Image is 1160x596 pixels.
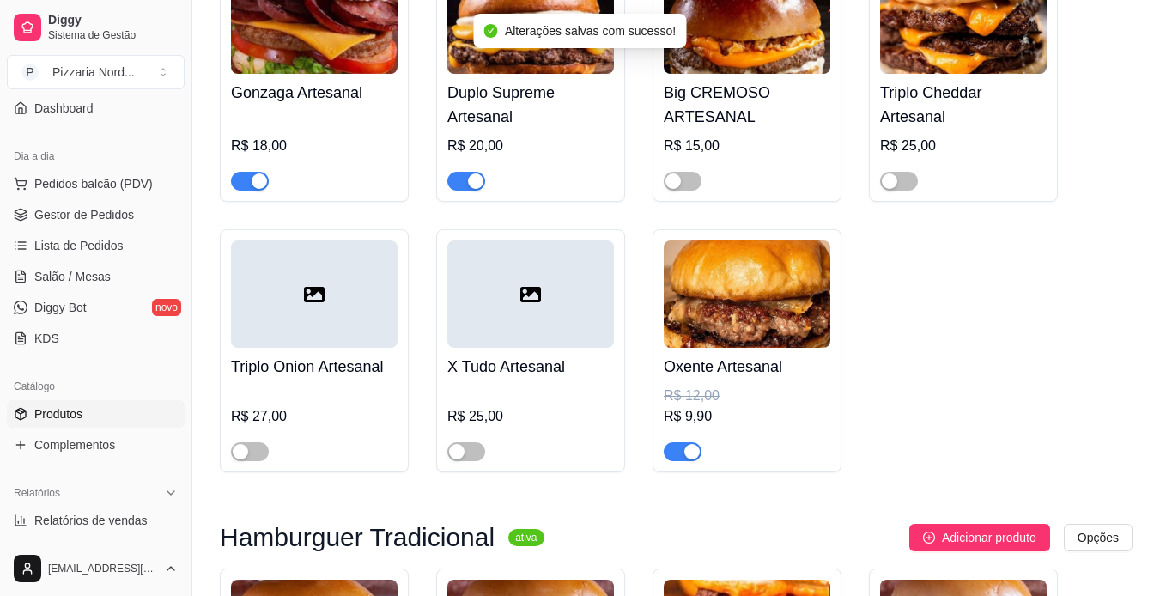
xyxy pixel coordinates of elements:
div: Dia a dia [7,143,185,170]
a: Complementos [7,431,185,459]
a: Gestor de Pedidos [7,201,185,228]
span: Complementos [34,436,115,453]
h4: Gonzaga Artesanal [231,81,398,105]
a: Relatórios de vendas [7,507,185,534]
sup: ativa [508,529,544,546]
span: Lista de Pedidos [34,237,124,254]
div: R$ 27,00 [231,406,398,427]
span: Diggy Bot [34,299,87,316]
span: Adicionar produto [942,528,1036,547]
div: R$ 25,00 [880,136,1047,156]
div: R$ 20,00 [447,136,614,156]
button: Adicionar produto [909,524,1050,551]
div: R$ 15,00 [664,136,830,156]
span: Alterações salvas com sucesso! [505,24,676,38]
span: P [21,64,39,81]
span: Dashboard [34,100,94,117]
div: R$ 18,00 [231,136,398,156]
span: plus-circle [923,532,935,544]
div: Pizzaria Nord ... [52,64,135,81]
span: Diggy [48,13,178,28]
h4: Big CREMOSO ARTESANAL [664,81,830,129]
div: R$ 25,00 [447,406,614,427]
span: Sistema de Gestão [48,28,178,42]
span: Salão / Mesas [34,268,111,285]
div: R$ 12,00 [664,386,830,406]
div: R$ 9,90 [664,406,830,427]
button: [EMAIL_ADDRESS][DOMAIN_NAME] [7,548,185,589]
a: Diggy Botnovo [7,294,185,321]
a: DiggySistema de Gestão [7,7,185,48]
span: KDS [34,330,59,347]
span: Relatórios de vendas [34,512,148,529]
h4: Oxente Artesanal [664,355,830,379]
span: Relatórios [14,486,60,500]
button: Pedidos balcão (PDV) [7,170,185,198]
h3: Hamburguer Tradicional [220,527,495,548]
button: Select a team [7,55,185,89]
h4: Triplo Cheddar Artesanal [880,81,1047,129]
span: Produtos [34,405,82,423]
a: Produtos [7,400,185,428]
h4: X Tudo Artesanal [447,355,614,379]
h4: Triplo Onion Artesanal [231,355,398,379]
a: KDS [7,325,185,352]
span: Opções [1078,528,1119,547]
a: Relatório de clientes [7,538,185,565]
h4: Duplo Supreme Artesanal [447,81,614,129]
a: Dashboard [7,94,185,122]
a: Lista de Pedidos [7,232,185,259]
span: Pedidos balcão (PDV) [34,175,153,192]
span: [EMAIL_ADDRESS][DOMAIN_NAME] [48,562,157,575]
a: Salão / Mesas [7,263,185,290]
img: product-image [664,240,830,348]
span: check-circle [484,24,498,38]
button: Opções [1064,524,1133,551]
div: Catálogo [7,373,185,400]
span: Gestor de Pedidos [34,206,134,223]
